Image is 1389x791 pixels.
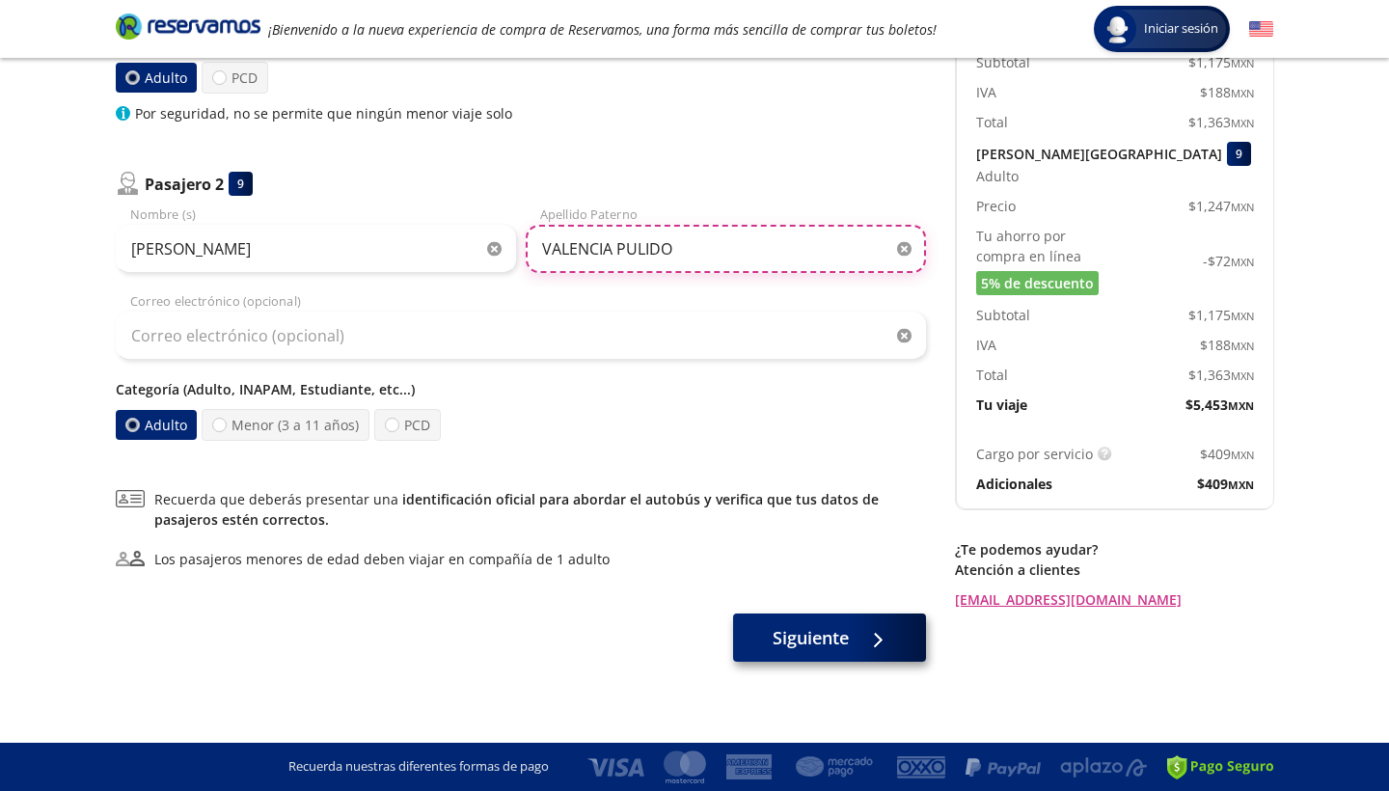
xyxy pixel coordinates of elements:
[288,757,549,777] p: Recuerda nuestras diferentes formas de pago
[135,103,512,123] p: Por seguridad, no se permite que ningún menor viaje solo
[268,20,937,39] em: ¡Bienvenido a la nueva experiencia de compra de Reservamos, una forma más sencilla de comprar tus...
[1231,339,1254,353] small: MXN
[116,12,260,41] i: Brand Logo
[1188,365,1254,385] span: $ 1,363
[116,379,926,399] p: Categoría (Adulto, INAPAM, Estudiante, etc...)
[229,172,253,196] div: 9
[1197,474,1254,494] span: $ 409
[116,410,197,440] label: Adulto
[976,335,996,355] p: IVA
[374,409,441,441] label: PCD
[116,12,260,46] a: Brand Logo
[116,312,926,360] input: Correo electrónico (opcional)
[976,166,1019,186] span: Adulto
[773,625,849,651] span: Siguiente
[976,474,1052,494] p: Adicionales
[154,549,610,569] div: Los pasajeros menores de edad deben viajar en compañía de 1 adulto
[955,539,1273,559] p: ¿Te podemos ayudar?
[116,63,197,93] label: Adulto
[1249,17,1273,41] button: English
[955,589,1273,610] a: [EMAIL_ADDRESS][DOMAIN_NAME]
[145,173,224,196] p: Pasajero 2
[1200,444,1254,464] span: $ 409
[1231,116,1254,130] small: MXN
[1228,398,1254,413] small: MXN
[1188,112,1254,132] span: $ 1,363
[154,490,879,529] a: identificación oficial para abordar el autobús y verifica que tus datos de pasajeros estén correc...
[1188,52,1254,72] span: $ 1,175
[976,52,1030,72] p: Subtotal
[976,365,1008,385] p: Total
[202,409,369,441] label: Menor (3 a 11 años)
[955,559,1273,580] p: Atención a clientes
[1200,82,1254,102] span: $ 188
[202,62,268,94] label: PCD
[1188,196,1254,216] span: $ 1,247
[1231,200,1254,214] small: MXN
[1231,255,1254,269] small: MXN
[154,489,926,530] span: Recuerda que deberás presentar una
[976,444,1093,464] p: Cargo por servicio
[1188,305,1254,325] span: $ 1,175
[1228,477,1254,492] small: MXN
[1231,56,1254,70] small: MXN
[976,395,1027,415] p: Tu viaje
[1231,368,1254,383] small: MXN
[116,225,516,273] input: Nombre (s)
[733,614,926,662] button: Siguiente
[976,112,1008,132] p: Total
[1231,86,1254,100] small: MXN
[976,196,1016,216] p: Precio
[1185,395,1254,415] span: $ 5,453
[1231,309,1254,323] small: MXN
[976,305,1030,325] p: Subtotal
[1136,19,1226,39] span: Iniciar sesión
[1227,142,1251,166] div: 9
[981,273,1094,293] span: 5% de descuento
[976,226,1115,266] p: Tu ahorro por compra en línea
[976,82,996,102] p: IVA
[1231,448,1254,462] small: MXN
[526,225,926,273] input: Apellido Paterno
[1203,251,1254,271] span: -$ 72
[1200,335,1254,355] span: $ 188
[976,144,1222,164] p: [PERSON_NAME][GEOGRAPHIC_DATA]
